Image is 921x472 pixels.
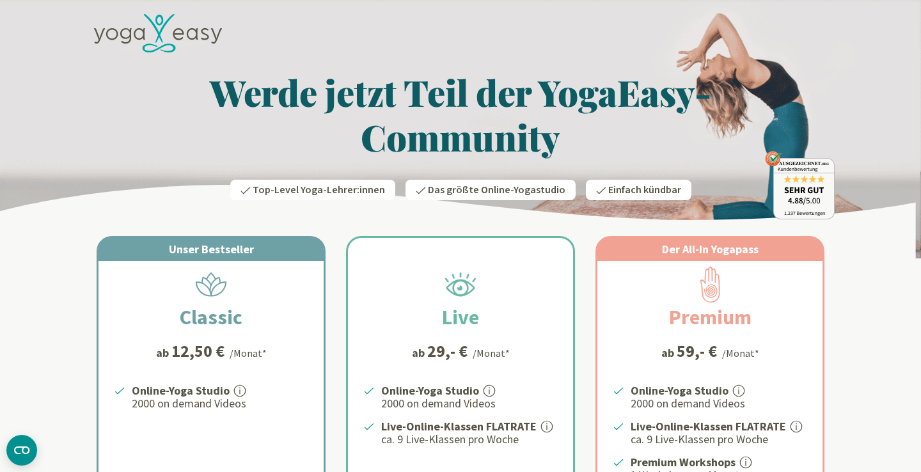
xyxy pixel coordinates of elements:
[473,345,510,361] div: /Monat*
[253,183,385,197] span: Top-Level Yoga-Lehrer:innen
[381,383,479,398] strong: Online-Yoga Studio
[86,70,835,159] h1: Werde jetzt Teil der YogaEasy-Community
[631,432,807,447] p: ca. 9 Live-Klassen pro Woche
[381,432,558,447] p: ca. 9 Live-Klassen pro Woche
[631,455,736,469] strong: Premium Workshops
[381,396,558,411] p: 2000 on demand Videos
[6,435,37,466] button: CMP-Widget öffnen
[765,151,835,219] img: ausgezeichnet_badge.png
[230,345,267,361] div: /Monat*
[662,242,759,256] span: Der All-In Yogapass
[661,344,677,361] span: ab
[427,343,468,359] div: 29,- €
[411,302,510,333] h2: Live
[132,396,308,411] p: 2000 on demand Videos
[381,419,537,434] strong: Live-Online-Klassen FLATRATE
[677,343,717,359] div: 59,- €
[608,183,681,197] span: Einfach kündbar
[722,345,759,361] div: /Monat*
[428,183,565,197] span: Das größte Online-Yogastudio
[169,242,254,256] span: Unser Bestseller
[631,396,807,411] p: 2000 on demand Videos
[638,302,782,333] h2: Premium
[631,383,728,398] strong: Online-Yoga Studio
[171,343,224,359] div: 12,50 €
[156,344,171,361] span: ab
[149,302,273,333] h2: Classic
[412,344,427,361] span: ab
[132,383,230,398] strong: Online-Yoga Studio
[631,419,786,434] strong: Live-Online-Klassen FLATRATE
